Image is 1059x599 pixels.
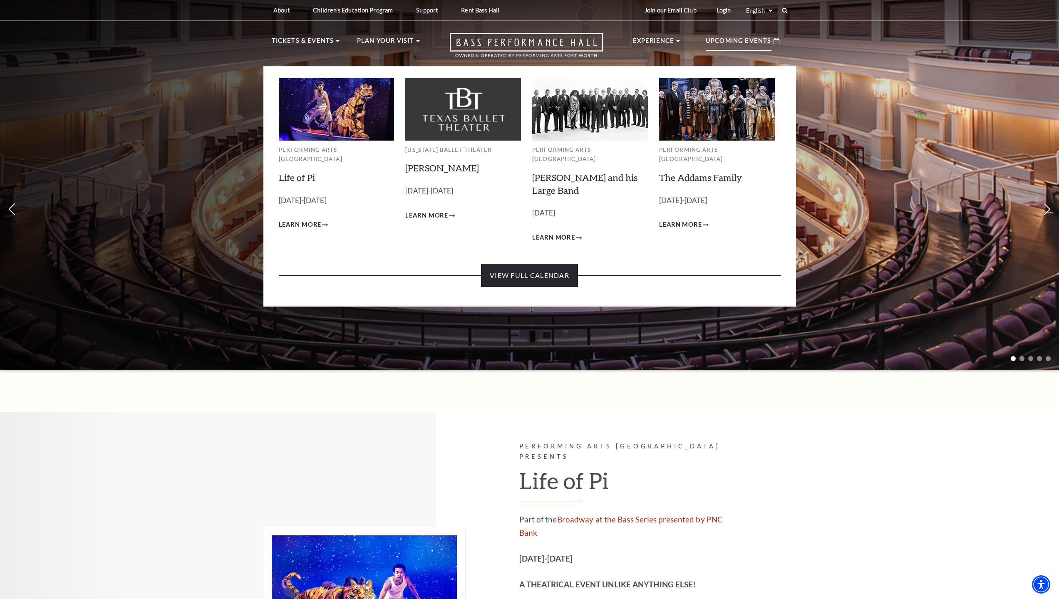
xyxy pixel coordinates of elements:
[279,195,394,207] p: [DATE]-[DATE]
[519,554,573,563] strong: [DATE]-[DATE]
[532,233,575,243] span: Learn More
[519,513,742,540] p: Part of the
[405,162,479,173] a: [PERSON_NAME]
[405,145,521,155] p: [US_STATE] Ballet Theater
[420,33,633,66] a: Open this option
[532,233,582,243] a: Learn More Lyle Lovett and his Large Band
[519,515,723,537] a: Broadway at the Bass Series presented by PNC Bank
[279,220,328,230] a: Learn More Life of Pi
[279,145,394,164] p: Performing Arts [GEOGRAPHIC_DATA]
[405,78,521,140] img: Texas Ballet Theater
[532,207,648,219] p: [DATE]
[405,210,448,221] span: Learn More
[519,441,742,462] p: Performing Arts [GEOGRAPHIC_DATA] Presents
[279,220,322,230] span: Learn More
[659,78,775,140] img: Performing Arts Fort Worth
[357,36,414,51] p: Plan Your Visit
[659,172,742,183] a: The Addams Family
[519,467,742,501] h2: Life of Pi
[405,210,455,221] a: Learn More Peter Pan
[519,579,696,589] strong: A THEATRICAL EVENT UNLIKE ANYTHING ELSE!
[659,220,702,230] span: Learn More
[313,7,393,14] p: Children's Education Program
[481,264,578,287] a: View Full Calendar
[744,7,774,15] select: Select:
[416,7,438,14] p: Support
[279,78,394,140] img: Performing Arts Fort Worth
[706,36,771,51] p: Upcoming Events
[633,36,675,51] p: Experience
[461,7,499,14] p: Rent Bass Hall
[659,220,709,230] a: Learn More The Addams Family
[659,145,775,164] p: Performing Arts [GEOGRAPHIC_DATA]
[532,145,648,164] p: Performing Arts [GEOGRAPHIC_DATA]
[532,78,648,140] img: Performing Arts Fort Worth
[272,36,334,51] p: Tickets & Events
[532,172,637,196] a: [PERSON_NAME] and his Large Band
[273,7,290,14] p: About
[1032,575,1050,594] div: Accessibility Menu
[279,172,315,183] a: Life of Pi
[659,195,775,207] p: [DATE]-[DATE]
[405,185,521,197] p: [DATE]-[DATE]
